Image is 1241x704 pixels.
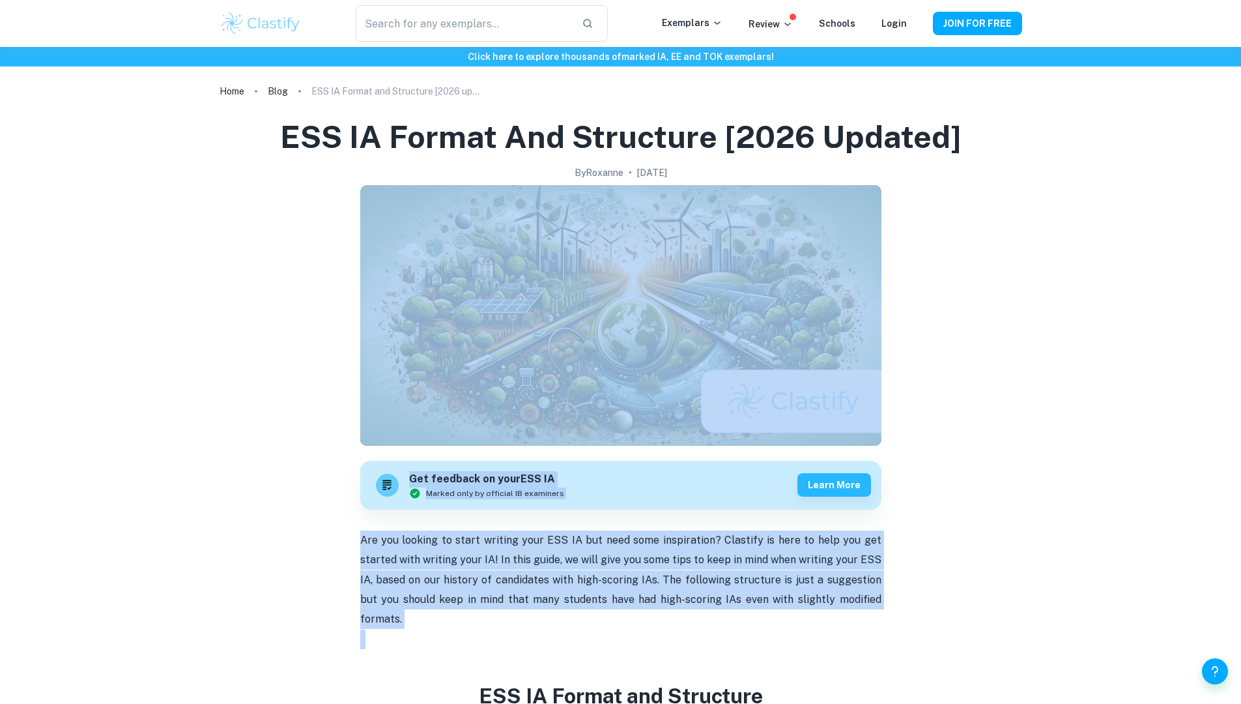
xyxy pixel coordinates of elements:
a: Blog [268,82,288,100]
img: ESS IA Format and Structure [2026 updated] cover image [360,185,881,446]
a: Home [220,82,244,100]
a: Schools [819,18,855,29]
h6: Get feedback on your ESS IA [409,471,564,488]
img: Clastify logo [220,10,302,37]
h2: [DATE] [637,166,667,180]
h1: ESS IA Format and Structure [2026 updated] [280,116,962,158]
p: Review [749,17,793,31]
button: Help and Feedback [1202,658,1228,684]
a: Get feedback on yourESS IAMarked only by official IB examinersLearn more [360,461,881,510]
input: Search for any exemplars... [356,5,571,42]
p: Exemplars [662,16,722,30]
h2: By Roxanne [575,166,623,180]
button: JOIN FOR FREE [933,12,1022,35]
p: Are you looking to start writing your ESS IA but need some inspiration? Clastify is here to help ... [360,531,881,630]
p: ESS IA Format and Structure [2026 updated] [311,84,481,98]
button: Learn more [797,473,871,497]
p: • [629,166,632,180]
h6: Click here to explore thousands of marked IA, EE and TOK exemplars ! [3,50,1238,64]
span: Marked only by official IB examiners [426,488,564,499]
a: Login [881,18,907,29]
